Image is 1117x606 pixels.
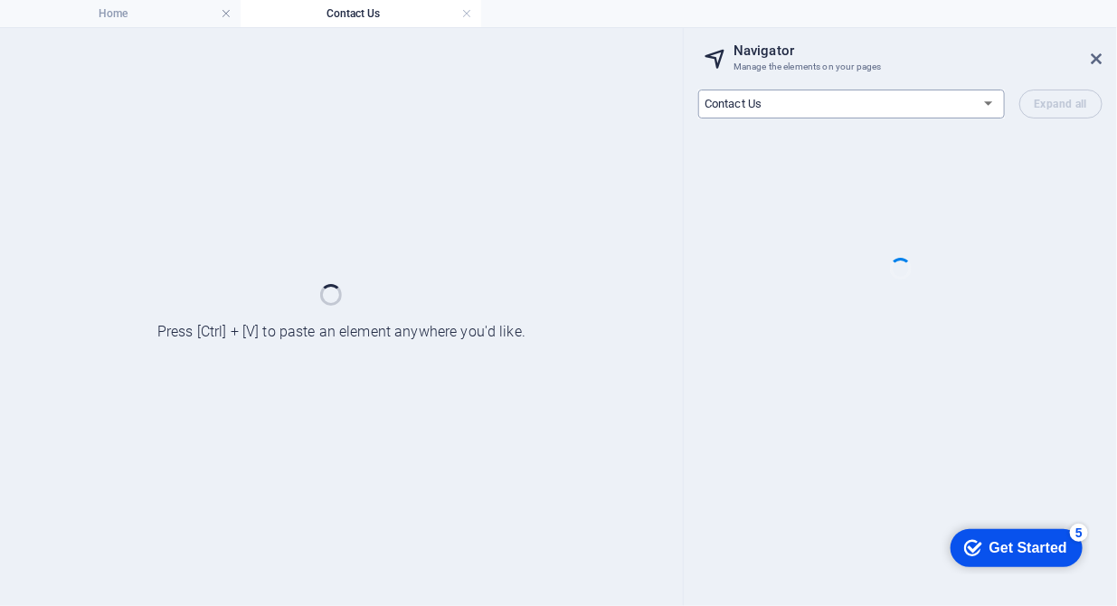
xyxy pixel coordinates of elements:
[14,9,147,47] div: Get Started 5 items remaining, 0% complete
[134,4,152,22] div: 5
[241,4,481,24] h4: Contact Us
[734,43,1103,59] h2: Navigator
[53,20,131,36] div: Get Started
[734,59,1066,75] h3: Manage the elements on your pages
